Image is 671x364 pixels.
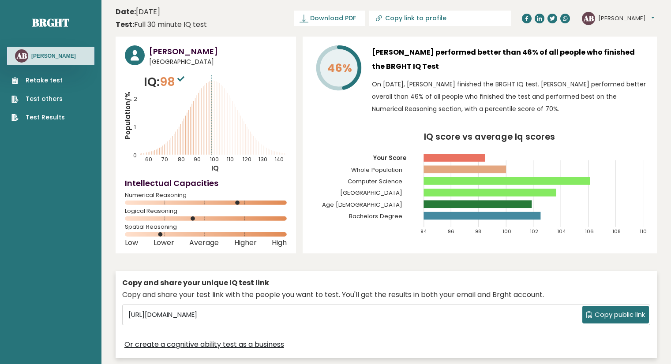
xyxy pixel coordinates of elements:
a: Test Results [11,113,65,122]
tspan: Bachelors Degree [349,212,403,220]
span: Numerical Reasoning [125,193,287,197]
tspan: 140 [275,156,284,163]
tspan: 130 [259,156,267,163]
div: Copy and share your unique IQ test link [122,278,650,288]
p: IQ: [144,73,187,91]
a: Brght [32,15,69,30]
tspan: 120 [243,156,251,163]
div: Full 30 minute IQ test [116,19,207,30]
span: High [272,241,287,245]
tspan: 100 [503,228,512,235]
span: Download PDF [310,14,356,23]
tspan: 2 [134,95,137,103]
h3: [PERSON_NAME] performed better than 46% of all people who finished the BRGHT IQ Test [372,45,648,74]
h4: Intellectual Capacities [125,177,287,189]
a: Retake test [11,76,65,85]
span: Copy public link [595,310,645,320]
tspan: Population/% [123,92,132,139]
b: Test: [116,19,134,30]
button: Copy public link [582,306,649,323]
span: Lower [154,241,174,245]
a: Download PDF [294,11,365,26]
tspan: 100 [210,156,219,163]
tspan: 102 [530,228,539,235]
span: [GEOGRAPHIC_DATA] [149,57,287,67]
div: Copy and share your test link with the people you want to test. You'll get the results in both yo... [122,290,650,300]
button: [PERSON_NAME] [598,14,654,23]
h3: [PERSON_NAME] [31,52,76,59]
tspan: 1 [134,123,136,131]
tspan: [GEOGRAPHIC_DATA] [341,189,403,197]
tspan: 60 [146,156,153,163]
span: Spatial Reasoning [125,225,287,229]
tspan: Computer Science [348,177,403,186]
tspan: IQ score vs average Iq scores [424,130,555,143]
p: On [DATE], [PERSON_NAME] finished the BRGHT IQ test. [PERSON_NAME] performed better overall than ... [372,78,648,115]
b: Date: [116,7,136,17]
span: Higher [234,241,257,245]
tspan: 110 [640,228,647,235]
tspan: Age [DEMOGRAPHIC_DATA] [322,201,403,209]
tspan: 46% [327,60,352,76]
span: Low [125,241,138,245]
tspan: 108 [613,228,621,235]
span: Average [189,241,219,245]
tspan: 106 [585,228,594,235]
tspan: IQ [211,163,219,173]
a: Or create a cognitive ability test as a business [124,339,284,350]
tspan: 70 [161,156,168,163]
tspan: Your Score [373,154,407,163]
span: 98 [160,74,187,90]
tspan: 80 [178,156,185,163]
span: Logical Reasoning [125,209,287,213]
tspan: 94 [420,228,427,235]
h3: [PERSON_NAME] [149,45,287,57]
tspan: 96 [448,228,454,235]
text: AB [16,51,27,61]
tspan: 0 [133,152,137,159]
tspan: 90 [194,156,201,163]
a: Test others [11,94,65,104]
tspan: 110 [227,156,234,163]
tspan: 104 [558,228,566,235]
tspan: 98 [476,228,482,235]
text: AB [583,13,594,23]
tspan: Whole Population [352,166,403,174]
time: [DATE] [116,7,160,17]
